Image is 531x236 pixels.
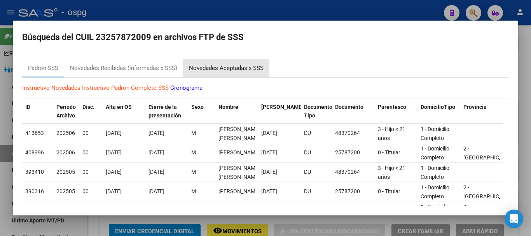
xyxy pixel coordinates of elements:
[191,104,204,110] span: Sexo
[106,104,132,110] span: Alta en OS
[22,30,509,45] h2: Búsqueda del CUIL 23257872009 en archivos FTP de SSS
[335,187,372,196] div: 25787200
[301,99,332,124] datatable-header-cell: Documento Tipo
[25,130,44,136] span: 413653
[56,130,75,136] span: 202506
[22,84,80,91] a: Instructivo Novedades
[56,188,75,194] span: 202505
[25,149,44,156] span: 408996
[261,149,277,156] span: [DATE]
[463,184,516,199] span: 2 - [GEOGRAPHIC_DATA]
[375,99,417,124] datatable-header-cell: Parentesco
[191,149,196,156] span: M
[56,149,75,156] span: 202506
[421,184,449,199] span: 1 - Domicilio Completo
[261,169,277,175] span: [DATE]
[378,149,400,156] span: 0 - Titular
[304,104,332,119] span: Documento Tipo
[304,148,329,157] div: DU
[218,104,238,110] span: Nombre
[25,169,44,175] span: 393410
[82,129,100,138] div: 00
[218,165,260,180] span: FRECHOU THOMAS ERNESTO FIDEL
[378,126,405,141] span: 3 - Hijo < 21 años
[82,148,100,157] div: 00
[417,99,460,124] datatable-header-cell: DomicilioTipo
[463,104,487,110] span: Provincia
[463,204,516,219] span: 2 - [GEOGRAPHIC_DATA]
[148,188,164,194] span: [DATE]
[170,84,203,91] a: Cronograma
[460,99,503,124] datatable-header-cell: Provincia
[218,149,260,156] span: FRECHOU, PABLO MARCELO
[82,84,169,91] a: Instructivo Padron Completo SSS
[215,99,258,124] datatable-header-cell: Nombre
[148,169,164,175] span: [DATE]
[304,129,329,138] div: DU
[505,210,523,228] div: Open Intercom Messenger
[335,168,372,177] div: 48370264
[421,145,449,161] span: 1 - Domicilio Completo
[304,187,329,196] div: DU
[70,64,177,73] div: Novedades Recibidas (informadas x SSS)
[304,168,329,177] div: DU
[335,148,372,157] div: 25787200
[421,204,449,219] span: 1 - Domicilio Completo
[261,188,277,194] span: [DATE]
[82,187,100,196] div: 00
[103,99,145,124] datatable-header-cell: Alta en OS
[218,126,260,141] span: FRECHOU THOMAS ERNESTO FIDEL
[335,104,363,110] span: Documento
[82,168,100,177] div: 00
[261,104,305,110] span: [PERSON_NAME].
[22,84,509,93] p: - -
[148,149,164,156] span: [DATE]
[25,188,44,194] span: 390316
[191,188,196,194] span: M
[28,64,58,73] div: Padrón SSS
[53,99,79,124] datatable-header-cell: Período Archivo
[332,99,375,124] datatable-header-cell: Documento
[258,99,301,124] datatable-header-cell: Fecha Nac.
[421,165,449,180] span: 1 - Domicilio Completo
[56,104,76,119] span: Período Archivo
[148,130,164,136] span: [DATE]
[463,145,516,161] span: 2 - [GEOGRAPHIC_DATA]
[148,104,181,119] span: Cierre de la presentación
[378,104,406,110] span: Parentesco
[145,99,188,124] datatable-header-cell: Cierre de la presentación
[189,64,264,73] div: Novedades Aceptadas x SSS
[56,169,75,175] span: 202505
[82,104,94,110] span: Disc.
[191,169,196,175] span: M
[421,104,455,110] span: DomicilioTipo
[106,188,122,194] span: [DATE]
[188,99,215,124] datatable-header-cell: Sexo
[378,188,400,194] span: 0 - Titular
[191,130,196,136] span: M
[106,130,122,136] span: [DATE]
[421,126,449,141] span: 1 - Domicilio Completo
[335,129,372,138] div: 48370264
[218,188,260,194] span: FRECHOU, PABLO MARCELO
[25,104,30,110] span: ID
[79,99,103,124] datatable-header-cell: Disc.
[261,130,277,136] span: [DATE]
[106,169,122,175] span: [DATE]
[378,165,405,180] span: 3 - Hijo < 21 años
[22,99,53,124] datatable-header-cell: ID
[106,149,122,156] span: [DATE]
